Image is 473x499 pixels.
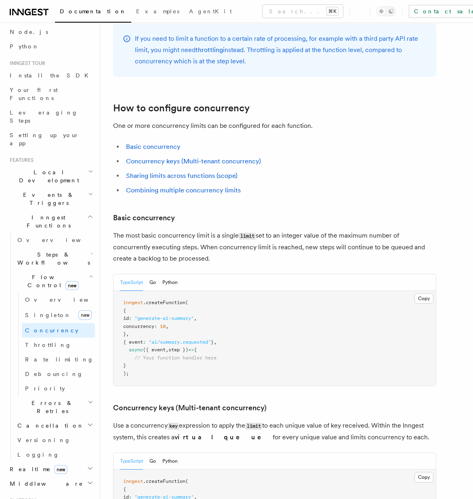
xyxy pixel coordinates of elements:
[6,165,95,188] button: Local Development
[10,87,58,101] span: Your first Functions
[6,476,95,491] button: Middleware
[414,472,433,482] button: Copy
[414,293,433,304] button: Copy
[6,105,95,128] a: Leveraging Steps
[135,355,217,361] span: // Your function handler here
[6,210,95,233] button: Inngest Functions
[126,157,261,165] a: Concurrency keys (Multi-tenant concurrency)
[113,212,175,223] a: Basic concurrency
[160,324,166,329] span: 10
[22,292,95,307] a: Overview
[123,308,126,313] span: {
[14,396,95,418] button: Errors & Retries
[214,339,217,345] span: ,
[168,423,179,430] code: key
[6,60,45,67] span: Inngest tour
[194,315,197,321] span: ,
[25,356,94,363] span: Rate limiting
[123,339,143,345] span: { event
[376,6,396,16] button: Toggle dark mode
[22,323,95,338] a: Concurrency
[60,8,126,15] span: Documentation
[239,233,256,240] code: limit
[131,2,184,22] a: Examples
[14,247,95,270] button: Steps & Workflows
[196,46,223,54] a: throttling
[6,191,88,207] span: Events & Triggers
[6,465,67,473] span: Realtime
[123,371,129,376] span: );
[55,2,131,23] a: Documentation
[17,237,101,243] span: Overview
[14,418,95,433] button: Cancellation
[245,423,262,430] code: limit
[6,233,95,462] div: Inngest Functions
[129,315,132,321] span: :
[120,453,143,470] button: TypeScript
[154,324,157,329] span: :
[14,399,88,415] span: Errors & Retries
[14,273,89,289] span: Flow Control
[162,274,178,291] button: Python
[14,233,95,247] a: Overview
[166,324,168,329] span: ,
[149,453,156,470] button: Go
[17,437,71,443] span: Versioning
[25,296,108,303] span: Overview
[10,29,48,35] span: Node.js
[25,371,83,377] span: Debouncing
[123,300,143,305] span: inngest
[168,347,188,353] span: step })
[14,251,90,267] span: Steps & Workflows
[129,347,143,353] span: async
[6,68,95,83] a: Install the SDK
[6,188,95,210] button: Events & Triggers
[123,315,129,321] span: id
[189,8,232,15] span: AgentKit
[65,281,79,290] span: new
[6,168,88,184] span: Local Development
[17,451,59,458] span: Logging
[6,25,95,39] a: Node.js
[10,109,78,124] span: Leveraging Steps
[6,462,95,476] button: Realtimenew
[113,402,267,413] a: Concurrency keys (Multi-tenant concurrency)
[123,478,143,484] span: inngest
[113,230,436,264] p: The most basic concurrency limit is a single set to an integer value of the maximum number of con...
[149,274,156,291] button: Go
[54,465,67,474] span: new
[22,352,95,367] a: Rate limiting
[25,342,71,348] span: Throttling
[22,338,95,352] a: Throttling
[143,339,146,345] span: :
[126,186,241,194] a: Combining multiple concurrency limits
[113,102,250,114] a: How to configure concurrency
[10,72,93,79] span: Install the SDK
[6,213,87,230] span: Inngest Functions
[25,385,65,392] span: Priority
[22,307,95,323] a: Singletonnew
[10,43,39,50] span: Python
[22,367,95,381] a: Debouncing
[10,132,79,146] span: Setting up your app
[78,310,92,320] span: new
[143,300,185,305] span: .createFunction
[25,327,78,334] span: Concurrency
[184,2,237,22] a: AgentKit
[188,347,194,353] span: =>
[6,480,83,488] span: Middleware
[22,381,95,396] a: Priority
[162,453,178,470] button: Python
[143,478,185,484] span: .createFunction
[123,486,126,492] span: {
[166,347,168,353] span: ,
[126,331,129,337] span: ,
[126,143,181,150] a: Basic concurrency
[143,347,166,353] span: ({ event
[14,447,95,462] a: Logging
[211,339,214,345] span: }
[185,478,188,484] span: (
[14,422,84,430] span: Cancellation
[149,339,211,345] span: "ai/summary.requested"
[6,157,34,163] span: Features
